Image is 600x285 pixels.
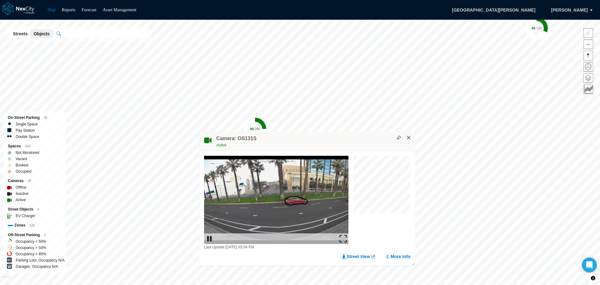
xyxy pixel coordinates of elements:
[8,143,61,150] div: Spaces
[16,150,39,156] label: Not Monitored
[29,224,35,227] span: 122
[16,191,28,197] label: Inactive
[347,253,370,260] span: Street View
[16,245,46,251] label: Occupancy > 50%
[25,145,30,148] span: 243
[44,233,46,237] span: 2
[385,253,410,260] button: More Info
[8,222,61,229] div: Zones
[584,40,593,49] span: Zoom out
[244,118,266,140] div: Map marker
[16,127,35,134] label: Pay Station
[16,168,32,175] label: Occupied
[44,116,47,120] span: 30
[8,206,61,213] div: Street Objects
[206,235,213,242] img: play
[62,8,76,12] a: Reports
[397,135,401,140] img: svg%3e
[16,156,27,162] label: Vacant
[535,26,542,30] tspan: / 155
[342,253,376,260] a: Street View
[16,134,39,140] label: Double Space
[545,5,594,15] button: [PERSON_NAME]
[16,197,26,203] label: Active
[216,143,227,147] span: Active
[583,73,593,83] button: Layers management
[551,7,588,13] span: [PERSON_NAME]
[391,253,410,260] span: More Info
[445,5,542,15] span: [GEOGRAPHIC_DATA][PERSON_NAME]
[8,178,61,184] div: Cameras
[204,156,348,244] img: video
[583,84,593,94] button: Key metrics
[204,244,348,250] div: Last Update: [DATE] 03:04 PM
[16,162,28,168] label: Booked
[339,235,347,242] img: expand
[13,31,27,37] span: Streets
[47,8,56,12] a: Map
[28,179,31,183] span: 35
[16,213,35,219] label: EV Charger
[583,39,593,49] button: Zoom out
[250,127,253,131] tspan: 98
[353,156,410,213] canvas: Map
[216,135,257,142] h4: Camera: OS131S
[583,62,593,72] button: Home
[589,274,597,282] button: Toggle attribution
[16,238,46,245] label: Occupancy < 50%
[103,8,137,12] a: Asset Management
[82,8,96,12] a: Forecast
[33,31,49,37] span: Objects
[8,115,61,121] div: On-Street Parking
[30,29,52,38] button: Objects
[525,17,548,39] div: Map marker
[10,29,31,38] button: Streets
[406,135,412,140] button: Close popup
[583,28,593,38] button: Zoom in
[591,275,595,282] span: Toggle attribution
[584,28,593,38] span: Zoom in
[16,184,26,191] label: Offline
[16,263,58,270] label: Garages, Occupancy N/A
[16,257,65,263] label: Parking Lots, Occupancy N/A
[8,232,61,238] div: Off-Street Parking
[253,127,260,131] tspan: / 390
[37,208,39,211] span: 3
[3,276,10,283] a: Mapbox homepage
[16,251,46,257] label: Occupancy > 80%
[531,26,535,30] tspan: 48
[16,121,38,127] label: Single Space
[583,51,593,60] button: Reset bearing to north
[584,51,593,60] span: Reset bearing to north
